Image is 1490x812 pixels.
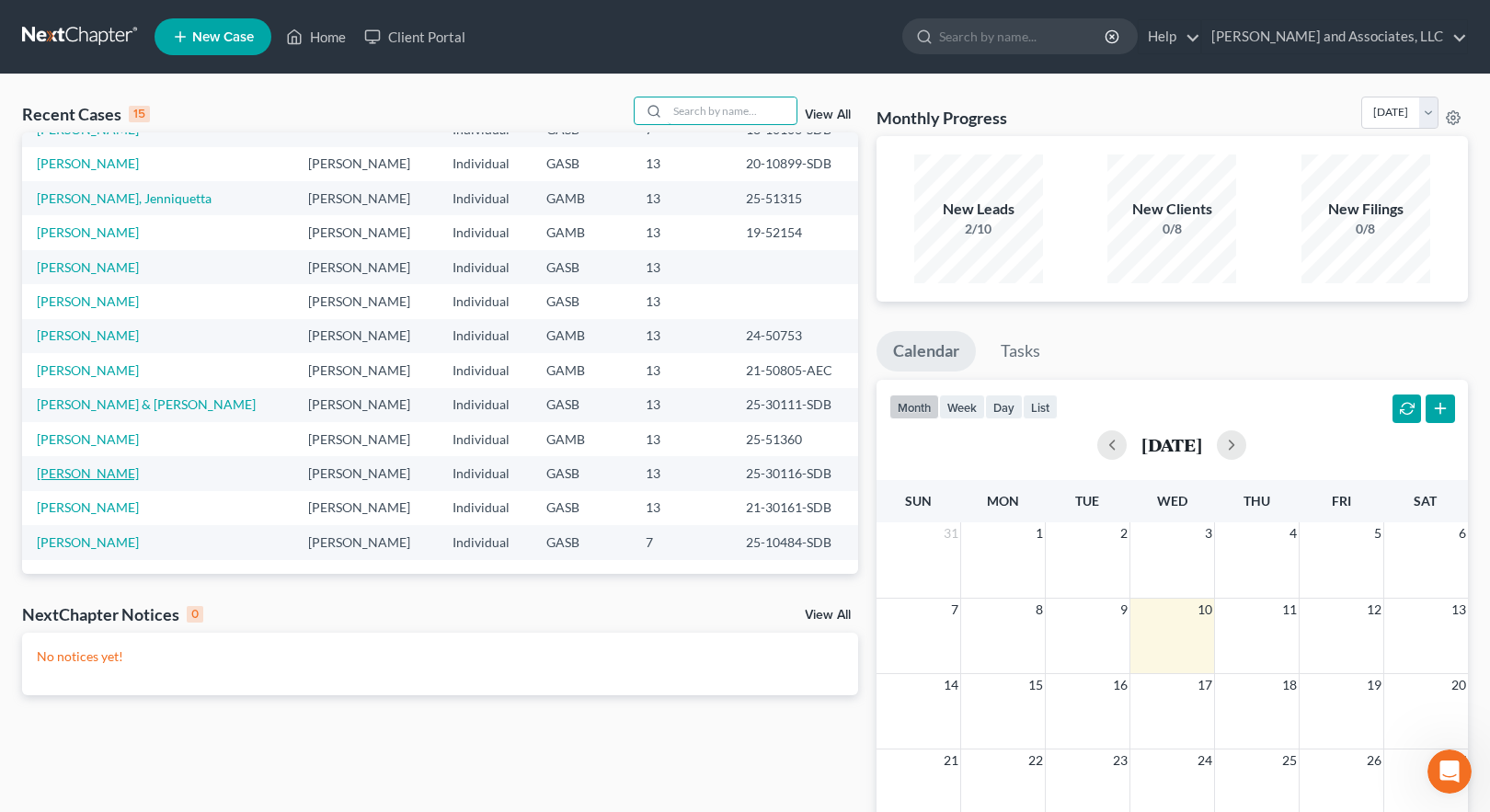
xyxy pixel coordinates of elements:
[731,422,858,456] td: 25-51360
[1139,20,1200,53] a: Help
[1111,749,1129,772] span: 23
[29,602,43,617] button: Emoji picker
[438,422,533,456] td: Individual
[984,331,1057,372] a: Tasks
[29,200,287,326] div: The court has added a new Credit Counseling Field that we need to update upon filing. Please remo...
[15,144,353,378] div: Katie says…
[16,564,352,595] textarea: Message…
[1280,749,1299,772] span: 25
[532,422,630,456] td: GAMB
[1301,199,1430,220] div: New Filings
[1196,599,1214,621] span: 10
[1203,522,1214,544] span: 3
[1450,674,1468,696] span: 20
[438,491,533,525] td: Individual
[914,199,1043,220] div: New Leads
[58,602,73,617] button: Gif picker
[731,491,858,525] td: 21-30161-SDB
[631,353,731,387] td: 13
[731,319,858,353] td: 24-50753
[1427,749,1472,794] iframe: Intercom live chat
[631,319,731,353] td: 13
[438,388,533,422] td: Individual
[438,250,533,284] td: Individual
[731,353,858,387] td: 21-50805-AEC
[1118,599,1129,621] span: 9
[1332,493,1351,509] span: Fri
[631,147,731,181] td: 13
[37,259,139,275] a: [PERSON_NAME]
[905,493,932,509] span: Sun
[438,456,533,490] td: Individual
[631,215,731,249] td: 13
[29,156,262,189] b: 🚨ATTN: [GEOGRAPHIC_DATA] of [US_STATE]
[631,491,731,525] td: 13
[731,147,858,181] td: 20-10899-SDB
[187,606,203,623] div: 0
[438,284,533,318] td: Individual
[1450,599,1468,621] span: 13
[532,284,630,318] td: GASB
[949,599,960,621] span: 7
[631,456,731,490] td: 13
[532,353,630,387] td: GAMB
[631,284,731,318] td: 13
[1107,199,1236,220] div: New Clients
[89,23,171,41] p: Active 6h ago
[293,215,437,249] td: [PERSON_NAME]
[1023,395,1058,419] button: list
[37,396,256,412] a: [PERSON_NAME] & [PERSON_NAME]
[532,147,630,181] td: GASB
[293,319,437,353] td: [PERSON_NAME]
[315,595,345,624] button: Send a message…
[293,525,437,559] td: [PERSON_NAME]
[631,250,731,284] td: 13
[277,20,355,53] a: Home
[532,215,630,249] td: GAMB
[1034,522,1045,544] span: 1
[1141,435,1202,454] h2: [DATE]
[731,525,858,559] td: 25-10484-SDB
[532,250,630,284] td: GASB
[631,525,731,559] td: 7
[731,215,858,249] td: 19-52154
[37,465,139,481] a: [PERSON_NAME]
[37,190,212,206] a: [PERSON_NAME], Jenniquetta
[293,491,437,525] td: [PERSON_NAME]
[877,107,1007,129] h3: Monthly Progress
[89,9,209,23] h1: [PERSON_NAME]
[37,327,139,343] a: [PERSON_NAME]
[532,491,630,525] td: GASB
[1026,749,1045,772] span: 22
[1196,674,1214,696] span: 17
[37,499,139,515] a: [PERSON_NAME]
[438,215,533,249] td: Individual
[192,30,254,44] span: New Case
[293,147,437,181] td: [PERSON_NAME]
[293,456,437,490] td: [PERSON_NAME]
[293,181,437,215] td: [PERSON_NAME]
[37,155,139,171] a: [PERSON_NAME]
[293,250,437,284] td: [PERSON_NAME]
[942,522,960,544] span: 31
[1457,522,1468,544] span: 6
[438,181,533,215] td: Individual
[1414,493,1437,509] span: Sat
[1026,674,1045,696] span: 15
[731,388,858,422] td: 25-30111-SDB
[532,388,630,422] td: GASB
[1157,493,1187,509] span: Wed
[1280,674,1299,696] span: 18
[985,395,1023,419] button: day
[37,224,139,240] a: [PERSON_NAME]
[631,181,731,215] td: 13
[438,525,533,559] td: Individual
[631,388,731,422] td: 13
[889,395,939,419] button: month
[942,674,960,696] span: 14
[731,456,858,490] td: 25-30116-SDB
[1365,674,1383,696] span: 19
[668,97,797,124] input: Search by name...
[37,362,139,378] a: [PERSON_NAME]
[12,7,47,42] button: go back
